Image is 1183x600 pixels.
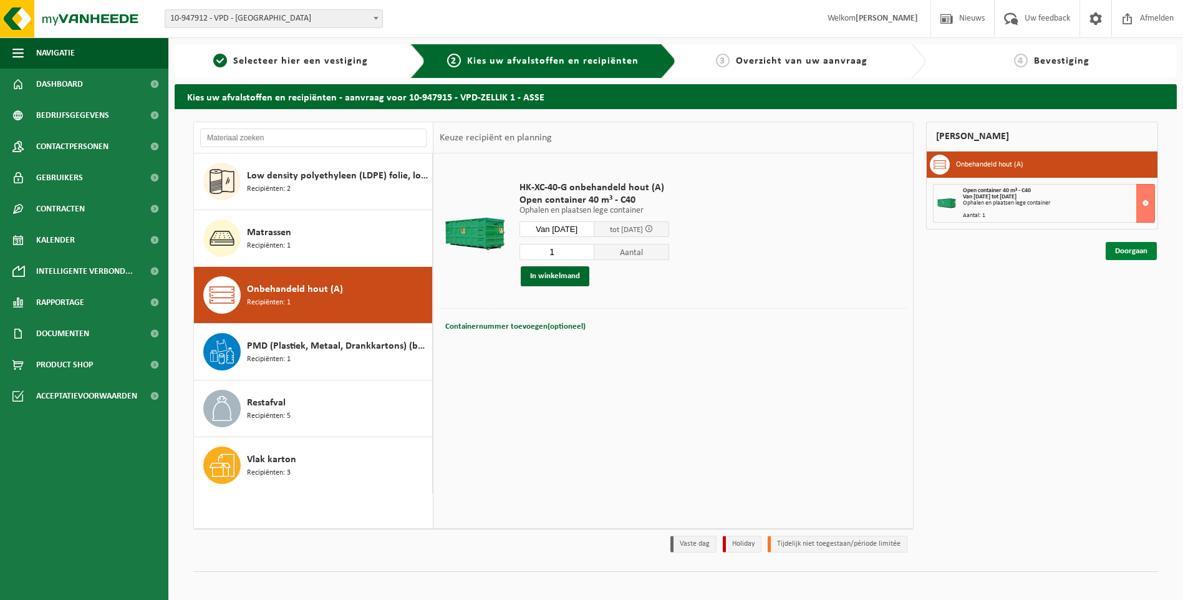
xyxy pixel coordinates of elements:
[521,266,589,286] button: In winkelmand
[670,536,717,553] li: Vaste dag
[194,380,433,437] button: Restafval Recipiënten: 5
[36,69,83,100] span: Dashboard
[963,200,1154,206] div: Ophalen en plaatsen lege container
[165,9,383,28] span: 10-947912 - VPD - ASSE
[36,193,85,225] span: Contracten
[36,287,84,318] span: Rapportage
[736,56,867,66] span: Overzicht van uw aanvraag
[445,322,586,331] span: Containernummer toevoegen(optioneel)
[247,395,286,410] span: Restafval
[247,467,291,479] span: Recipiënten: 3
[768,536,907,553] li: Tijdelijk niet toegestaan/période limitée
[247,168,429,183] span: Low density polyethyleen (LDPE) folie, los, naturel
[926,122,1158,152] div: [PERSON_NAME]
[194,153,433,210] button: Low density polyethyleen (LDPE) folie, los, naturel Recipiënten: 2
[181,54,400,69] a: 1Selecteer hier een vestiging
[247,354,291,365] span: Recipiënten: 1
[247,452,296,467] span: Vlak karton
[213,54,227,67] span: 1
[610,226,643,234] span: tot [DATE]
[175,84,1177,109] h2: Kies uw afvalstoffen en recipiënten - aanvraag voor 10-947915 - VPD-ZELLIK 1 - ASSE
[247,225,291,240] span: Matrassen
[247,339,429,354] span: PMD (Plastiek, Metaal, Drankkartons) (bedrijven)
[1106,242,1157,260] a: Doorgaan
[467,56,639,66] span: Kies uw afvalstoffen en recipiënten
[247,297,291,309] span: Recipiënten: 1
[519,181,669,194] span: HK-XC-40-G onbehandeld hout (A)
[36,162,83,193] span: Gebruikers
[716,54,730,67] span: 3
[36,225,75,256] span: Kalender
[519,221,594,237] input: Selecteer datum
[233,56,368,66] span: Selecteer hier een vestiging
[194,437,433,493] button: Vlak karton Recipiënten: 3
[36,131,109,162] span: Contactpersonen
[165,10,382,27] span: 10-947912 - VPD - ASSE
[963,187,1031,194] span: Open container 40 m³ - C40
[519,206,669,215] p: Ophalen en plaatsen lege container
[247,183,291,195] span: Recipiënten: 2
[36,256,133,287] span: Intelligente verbond...
[200,128,427,147] input: Materiaal zoeken
[247,282,343,297] span: Onbehandeld hout (A)
[1014,54,1028,67] span: 4
[856,14,918,23] strong: [PERSON_NAME]
[723,536,761,553] li: Holiday
[444,318,587,336] button: Containernummer toevoegen(optioneel)
[194,324,433,380] button: PMD (Plastiek, Metaal, Drankkartons) (bedrijven) Recipiënten: 1
[519,194,669,206] span: Open container 40 m³ - C40
[36,349,93,380] span: Product Shop
[447,54,461,67] span: 2
[194,267,433,324] button: Onbehandeld hout (A) Recipiënten: 1
[1034,56,1089,66] span: Bevestiging
[433,122,558,153] div: Keuze recipiënt en planning
[247,410,291,422] span: Recipiënten: 5
[36,380,137,412] span: Acceptatievoorwaarden
[594,244,669,260] span: Aantal
[36,37,75,69] span: Navigatie
[36,318,89,349] span: Documenten
[963,193,1016,200] strong: Van [DATE] tot [DATE]
[194,210,433,267] button: Matrassen Recipiënten: 1
[956,155,1023,175] h3: Onbehandeld hout (A)
[36,100,109,131] span: Bedrijfsgegevens
[247,240,291,252] span: Recipiënten: 1
[963,213,1154,219] div: Aantal: 1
